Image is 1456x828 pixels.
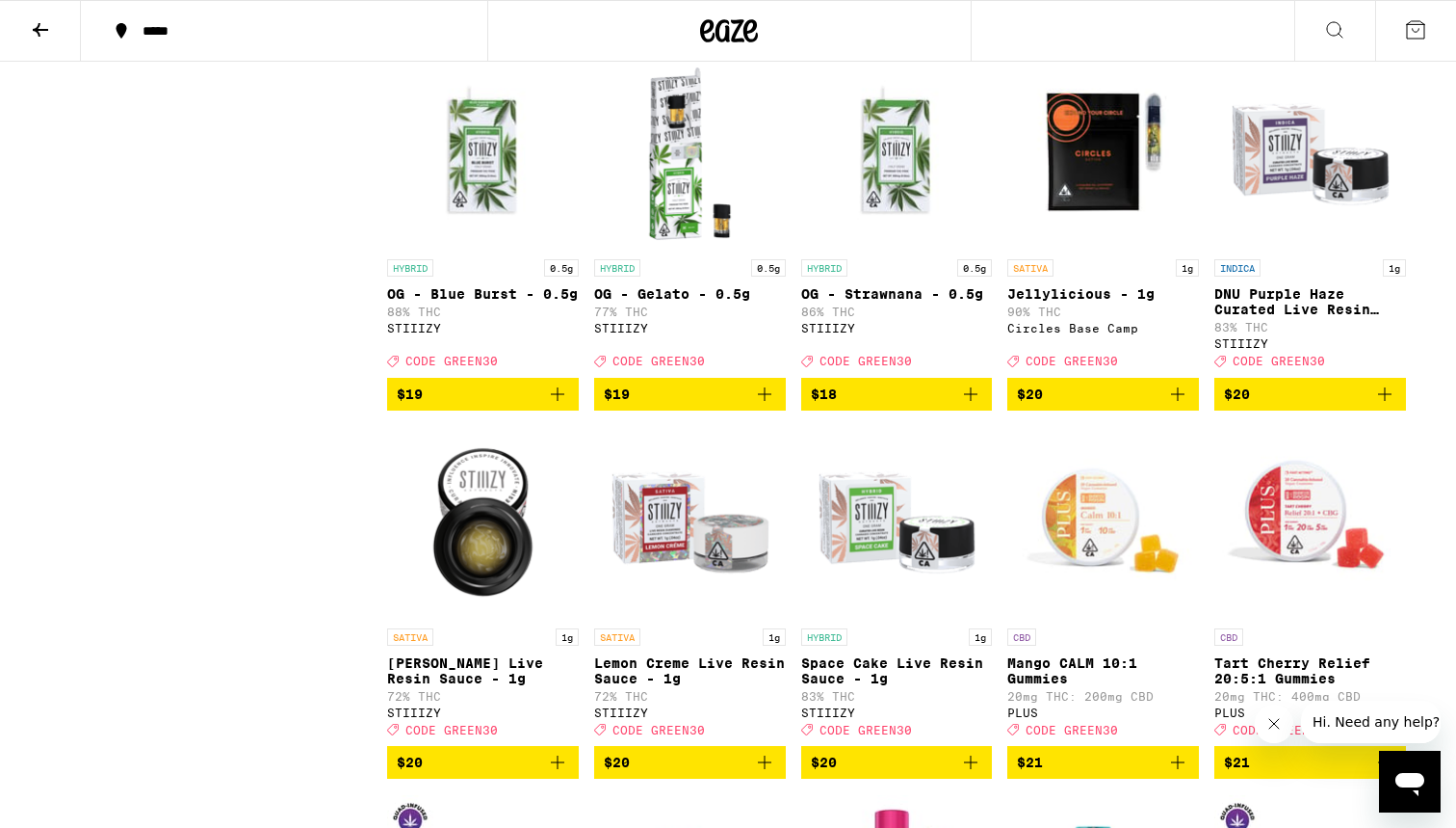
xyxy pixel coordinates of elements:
[594,306,786,318] p: 77% THC
[1007,426,1199,746] a: Open page for Mango CALM 10:1 Gummies from PLUS
[387,57,579,377] a: Open page for OG - Blue Burst - 0.5g from STIIIZY
[604,755,630,770] span: $20
[556,628,579,646] p: 1g
[957,259,992,277] p: 0.5g
[1301,701,1441,743] iframe: Message from company
[387,628,433,646] p: SATIVA
[1214,57,1406,377] a: Open page for DNU Purple Haze Curated Live Resin Sauce - 1g from STIIIZY
[1214,378,1406,411] button: Add to bag
[594,746,786,779] button: Add to bag
[801,322,993,334] div: STIIIZY
[594,57,786,250] img: STIIIZY - OG - Gelato - 0.5g
[1007,690,1199,703] p: 20mg THC: 200mg CBD
[1017,387,1043,402] span: $20
[819,724,912,736] span: CODE GREEN30
[1176,259,1199,277] p: 1g
[387,378,579,411] button: Add to bag
[594,690,786,703] p: 72% THC
[1007,426,1199,619] img: PLUS - Mango CALM 10:1 Gummies
[1026,724,1118,736] span: CODE GREEN30
[801,57,993,377] a: Open page for OG - Strawnana - 0.5g from STIIIZY
[544,259,579,277] p: 0.5g
[1026,356,1118,368] span: CODE GREEN30
[1214,426,1406,746] a: Open page for Tart Cherry Relief 20:5:1 Gummies from PLUS
[1007,628,1036,646] p: CBD
[1224,387,1250,402] span: $20
[801,655,993,686] p: Space Cake Live Resin Sauce - 1g
[405,356,498,368] span: CODE GREEN30
[801,628,847,646] p: HYBRID
[387,306,579,318] p: 88% THC
[801,746,993,779] button: Add to bag
[1007,286,1199,302] p: Jellylicious - 1g
[1214,337,1406,350] div: STIIIZY
[1224,755,1250,770] span: $21
[1214,286,1406,317] p: DNU Purple Haze Curated Live Resin Sauce - 1g
[1007,57,1199,250] img: Circles Base Camp - Jellylicious - 1g
[1383,259,1406,277] p: 1g
[1007,746,1199,779] button: Add to bag
[1017,755,1043,770] span: $21
[387,746,579,779] button: Add to bag
[387,322,579,334] div: STIIIZY
[387,57,579,250] img: STIIIZY - OG - Blue Burst - 0.5g
[801,426,993,619] img: STIIIZY - Space Cake Live Resin Sauce - 1g
[1233,356,1325,368] span: CODE GREEN30
[1379,751,1441,813] iframe: Button to launch messaging window
[801,306,993,318] p: 86% THC
[397,755,423,770] span: $20
[594,259,640,277] p: HYBRID
[1214,57,1406,250] img: STIIIZY - DNU Purple Haze Curated Live Resin Sauce - 1g
[1214,259,1261,277] p: INDICA
[801,690,993,703] p: 83% THC
[1214,690,1406,703] p: 20mg THC: 400mg CBD
[604,387,630,402] span: $19
[387,655,579,686] p: [PERSON_NAME] Live Resin Sauce - 1g
[594,322,786,334] div: STIIIZY
[1214,628,1243,646] p: CBD
[1007,378,1199,411] button: Add to bag
[801,426,993,746] a: Open page for Space Cake Live Resin Sauce - 1g from STIIIZY
[387,707,579,719] div: STIIIZY
[1007,322,1199,334] div: Circles Base Camp
[594,707,786,719] div: STIIIZY
[819,356,912,368] span: CODE GREEN30
[1007,306,1199,318] p: 90% THC
[801,57,993,250] img: STIIIZY - OG - Strawnana - 0.5g
[751,259,786,277] p: 0.5g
[763,628,786,646] p: 1g
[612,724,705,736] span: CODE GREEN30
[801,707,993,719] div: STIIIZY
[801,259,847,277] p: HYBRID
[387,426,579,619] img: STIIIZY - Berry Sundae Live Resin Sauce - 1g
[594,655,786,686] p: Lemon Creme Live Resin Sauce - 1g
[801,286,993,302] p: OG - Strawnana - 0.5g
[387,259,433,277] p: HYBRID
[405,724,498,736] span: CODE GREEN30
[1007,655,1199,686] p: Mango CALM 10:1 Gummies
[594,426,786,746] a: Open page for Lemon Creme Live Resin Sauce - 1g from STIIIZY
[1214,321,1406,334] p: 83% THC
[387,426,579,746] a: Open page for Berry Sundae Live Resin Sauce - 1g from STIIIZY
[1255,705,1293,743] iframe: Close message
[801,378,993,411] button: Add to bag
[594,426,786,619] img: STIIIZY - Lemon Creme Live Resin Sauce - 1g
[594,57,786,377] a: Open page for OG - Gelato - 0.5g from STIIIZY
[1007,707,1199,719] div: PLUS
[594,378,786,411] button: Add to bag
[1214,655,1406,686] p: Tart Cherry Relief 20:5:1 Gummies
[1007,57,1199,377] a: Open page for Jellylicious - 1g from Circles Base Camp
[1214,426,1406,619] img: PLUS - Tart Cherry Relief 20:5:1 Gummies
[811,755,837,770] span: $20
[594,628,640,646] p: SATIVA
[969,628,992,646] p: 1g
[1214,746,1406,779] button: Add to bag
[612,356,705,368] span: CODE GREEN30
[397,387,423,402] span: $19
[811,387,837,402] span: $18
[594,286,786,302] p: OG - Gelato - 0.5g
[387,690,579,703] p: 72% THC
[387,286,579,302] p: OG - Blue Burst - 0.5g
[1007,259,1053,277] p: SATIVA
